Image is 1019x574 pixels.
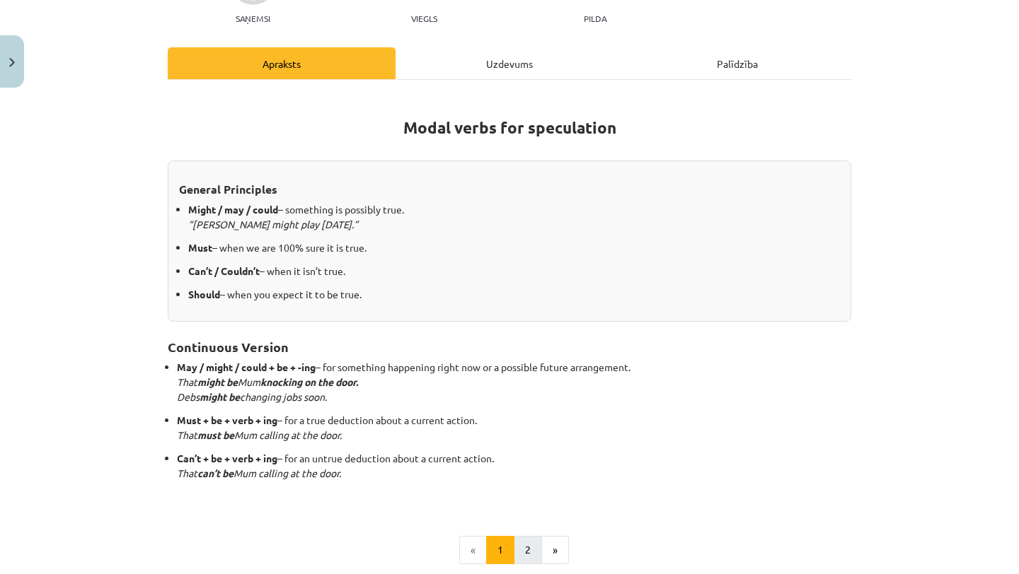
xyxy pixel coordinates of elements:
[177,451,851,481] p: – for an untrue deduction about a current action.
[584,13,606,23] p: pilda
[188,264,840,279] p: – when it isn’t true.
[188,287,840,302] p: – when you expect it to be true.
[396,47,623,79] div: Uzdevums
[230,13,276,23] p: Saņemsi
[623,47,851,79] div: Palīdzība
[168,47,396,79] div: Apraksts
[177,428,342,441] em: That Mum calling at the door.
[514,536,542,564] button: 2
[197,428,234,441] strong: must be
[188,240,840,255] p: – when we are 100% sure it is true.
[188,203,278,216] strong: Might / may / could
[177,375,358,388] em: That Mum
[168,536,851,564] nav: Page navigation example
[177,452,277,464] strong: Can’t + be + verb + ing
[411,13,437,23] p: Viegls
[403,117,616,138] strong: Modal verbs for speculation
[197,375,238,388] strong: might be
[486,536,514,564] button: 1
[177,414,277,426] strong: Must + be + verb + ing
[177,467,341,479] em: That Mum calling at the door.
[541,536,569,564] button: »
[188,288,220,300] strong: Should
[188,264,260,277] strong: Can’t / Couldn’t
[177,413,851,443] p: – for a true deduction about a current action.
[177,390,327,403] em: Debs changing jobs soon.
[177,361,316,373] strong: May / might / could + be + -ing
[200,390,240,403] strong: might be
[179,182,277,197] strong: General Principles
[197,467,234,479] strong: can’t be
[188,218,358,230] em: “[PERSON_NAME] might play [DATE].”
[9,58,15,67] img: icon-close-lesson-0947bae3869378f0d4975bcd49f059093ad1ed9edebbc8119c70593378902aed.svg
[188,202,840,232] p: – something is possibly true.
[188,241,212,254] strong: Must
[260,375,358,388] strong: knocking on the door.
[168,339,289,355] strong: Continuous Version
[177,360,851,404] p: – for something happening right now or a possible future arrangement.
